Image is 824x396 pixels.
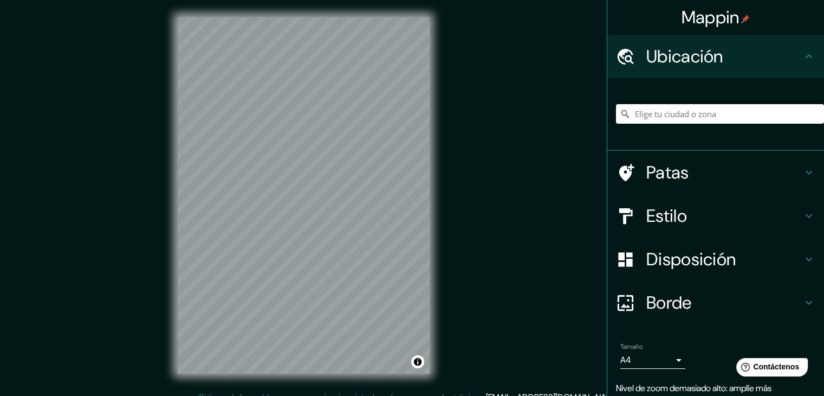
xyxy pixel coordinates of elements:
[620,354,631,366] font: A4
[616,104,824,124] input: Elige tu ciudad o zona
[741,15,750,23] img: pin-icon.png
[607,35,824,78] div: Ubicación
[607,151,824,194] div: Patas
[646,45,723,68] font: Ubicación
[728,354,812,384] iframe: Lanzador de widgets de ayuda
[646,161,689,184] font: Patas
[646,291,692,314] font: Borde
[646,205,687,227] font: Estilo
[620,352,685,369] div: A4
[616,382,771,394] font: Nivel de zoom demasiado alto: amplíe más
[607,281,824,324] div: Borde
[607,238,824,281] div: Disposición
[682,6,739,29] font: Mappin
[620,342,643,351] font: Tamaño
[646,248,736,271] font: Disposición
[411,355,424,368] button: Activar o desactivar atribución
[607,194,824,238] div: Estilo
[178,17,430,374] canvas: Mapa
